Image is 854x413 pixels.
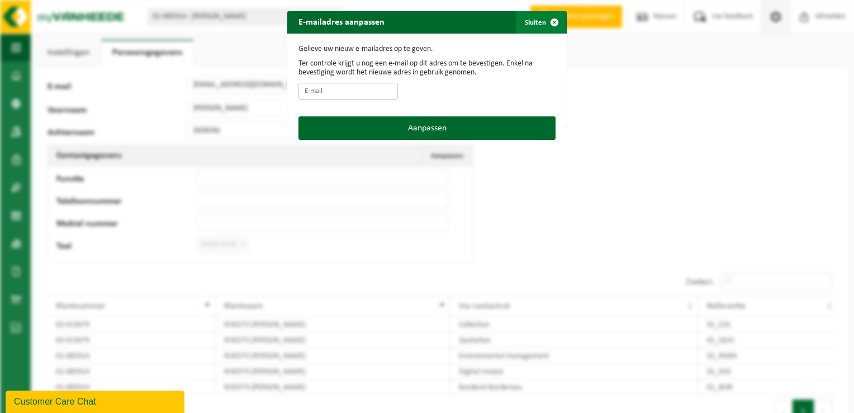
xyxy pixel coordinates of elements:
button: Sluiten [516,11,566,34]
input: E-mail [298,83,398,100]
p: Gelieve uw nieuw e-mailadres op te geven. [298,45,556,54]
iframe: chat widget [6,388,187,413]
h2: E-mailadres aanpassen [287,11,396,32]
p: Ter controle krijgt u nog een e-mail op dit adres om te bevestigen. Enkel na bevestiging wordt he... [298,59,556,77]
button: Aanpassen [298,116,556,140]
